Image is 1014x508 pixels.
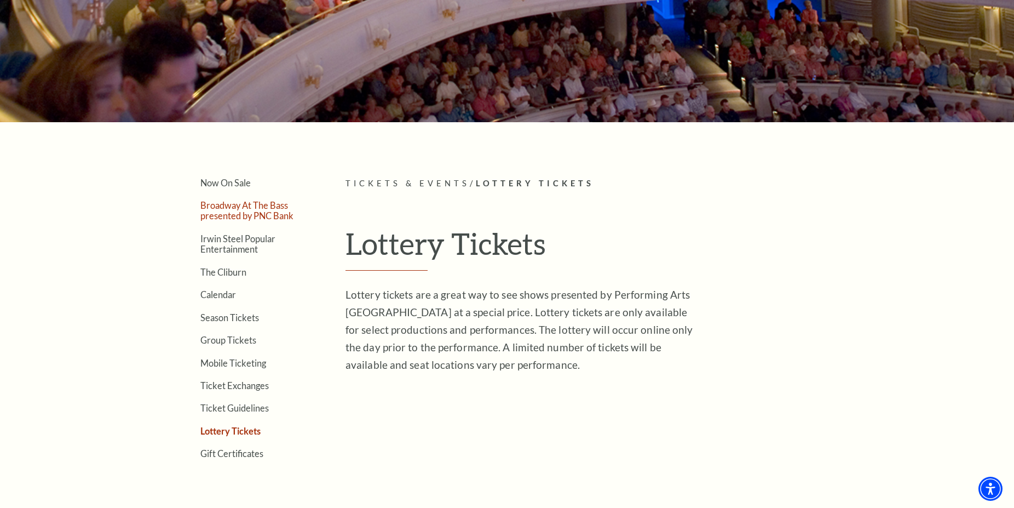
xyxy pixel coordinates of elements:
a: Group Tickets [200,335,256,345]
a: Now On Sale [200,178,251,188]
h1: Lottery Tickets [345,226,846,271]
span: Lottery Tickets [476,179,594,188]
a: Ticket Guidelines [200,403,269,413]
p: Lottery tickets are a great way to see shows presented by Performing Arts [GEOGRAPHIC_DATA] at a ... [345,286,701,374]
a: Gift Certificates [200,448,263,459]
a: Lottery Tickets [200,426,261,436]
div: Accessibility Menu [978,477,1003,501]
a: Mobile Ticketing [200,358,266,368]
span: Tickets & Events [345,179,470,188]
a: Season Tickets [200,312,259,323]
p: / [345,177,846,191]
a: Calendar [200,289,236,300]
a: Ticket Exchanges [200,380,269,391]
a: Irwin Steel Popular Entertainment [200,233,275,254]
a: The Cliburn [200,267,246,277]
a: Broadway At The Bass presented by PNC Bank [200,200,293,221]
